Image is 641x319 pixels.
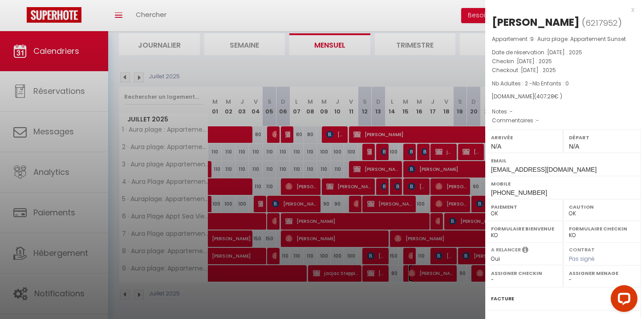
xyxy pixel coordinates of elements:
[517,57,552,65] span: [DATE] . 2025
[491,143,501,150] span: N/A
[492,66,634,75] p: Checkout :
[569,246,595,252] label: Contrat
[491,202,557,211] label: Paiement
[485,4,634,15] div: x
[521,66,556,74] span: [DATE] . 2025
[569,143,579,150] span: N/A
[510,108,513,115] span: -
[569,255,595,262] span: Pas signé
[569,224,635,233] label: Formulaire Checkin
[534,93,562,100] span: ( € )
[604,282,641,319] iframe: LiveChat chat widget
[491,246,521,254] label: A relancer
[492,48,634,57] p: Date de réservation :
[582,16,622,29] span: ( )
[491,156,635,165] label: Email
[530,35,626,43] span: 9 · Aura plage: Appartement Sunset
[569,202,635,211] label: Caution
[569,269,635,278] label: Assigner Menage
[492,93,634,101] div: [DOMAIN_NAME]
[491,133,557,142] label: Arrivée
[547,48,582,56] span: [DATE] . 2025
[492,80,569,87] span: Nb Adultes : 2 -
[491,269,557,278] label: Assigner Checkin
[585,17,618,28] span: 6217952
[536,117,539,124] span: -
[492,15,580,29] div: [PERSON_NAME]
[491,224,557,233] label: Formulaire Bienvenue
[536,93,554,100] span: 407.28
[569,133,635,142] label: Départ
[492,57,634,66] p: Checkin :
[522,246,528,256] i: Sélectionner OUI si vous souhaiter envoyer les séquences de messages post-checkout
[532,80,569,87] span: Nb Enfants : 0
[492,35,634,44] p: Appartement :
[492,107,634,116] p: Notes :
[491,166,596,173] span: [EMAIL_ADDRESS][DOMAIN_NAME]
[491,179,635,188] label: Mobile
[491,294,514,303] label: Facture
[492,116,634,125] p: Commentaires :
[491,189,547,196] span: [PHONE_NUMBER]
